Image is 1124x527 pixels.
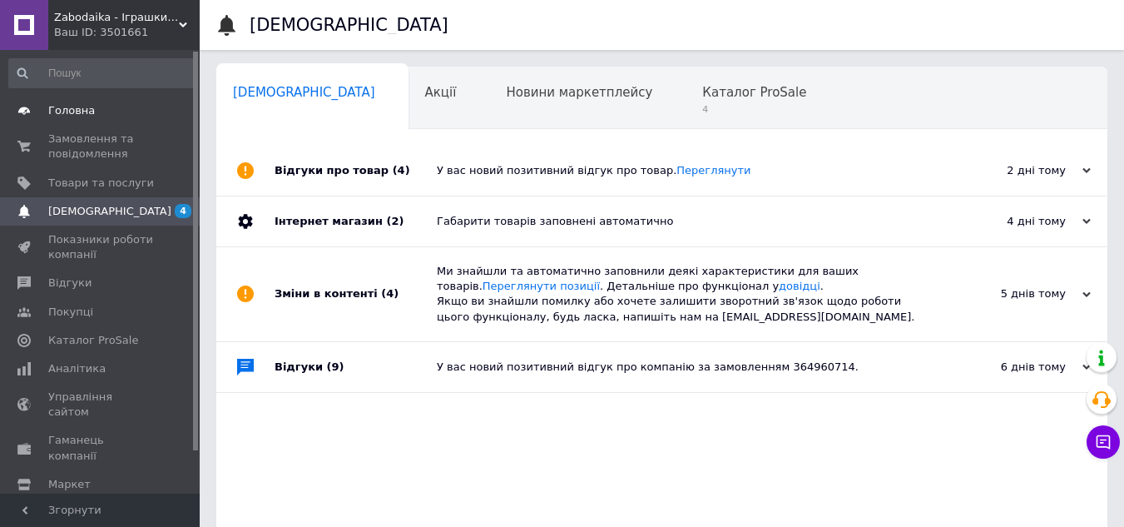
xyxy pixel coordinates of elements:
div: 5 днів тому [924,286,1091,301]
span: [DEMOGRAPHIC_DATA] [48,204,171,219]
span: 4 [175,204,191,218]
div: Габарити товарів заповнені автоматично [437,214,924,229]
div: Ми знайшли та автоматично заповнили деякі характеристики для ваших товарів. . Детальніше про функ... [437,264,924,325]
span: [DEMOGRAPHIC_DATA] [233,85,375,100]
div: 6 днів тому [924,360,1091,375]
span: Zabodaika - Іграшки які люблять діти [54,10,179,25]
a: Переглянути позиції [483,280,600,292]
button: Чат з покупцем [1087,425,1120,459]
span: Гаманець компанії [48,433,154,463]
span: (9) [327,360,344,373]
span: Каталог ProSale [702,85,806,100]
span: Управління сайтом [48,390,154,420]
div: У вас новий позитивний відгук про товар. [437,163,924,178]
a: Переглянути [676,164,750,176]
span: Новини маркетплейсу [506,85,652,100]
span: Товари та послуги [48,176,154,191]
input: Пошук [8,58,196,88]
span: (2) [386,215,404,227]
div: Відгуки про товар [275,146,437,196]
span: Аналітика [48,361,106,376]
span: Показники роботи компанії [48,232,154,262]
span: Замовлення та повідомлення [48,132,154,162]
div: Інтернет магазин [275,196,437,246]
span: Покупці [48,305,93,320]
span: Відгуки [48,276,92,291]
h1: [DEMOGRAPHIC_DATA] [250,15,448,35]
span: Каталог ProSale [48,333,138,348]
div: У вас новий позитивний відгук про компанію за замовленням 364960714. [437,360,924,375]
div: 2 дні тому [924,163,1091,178]
span: Маркет [48,477,91,492]
div: Зміни в контенті [275,247,437,341]
a: довідці [779,280,820,292]
span: Головна [48,103,95,118]
span: (4) [381,287,399,300]
div: Відгуки [275,342,437,392]
div: Ваш ID: 3501661 [54,25,200,40]
span: Акції [425,85,457,100]
span: 4 [702,103,806,116]
span: (4) [393,164,410,176]
div: 4 дні тому [924,214,1091,229]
